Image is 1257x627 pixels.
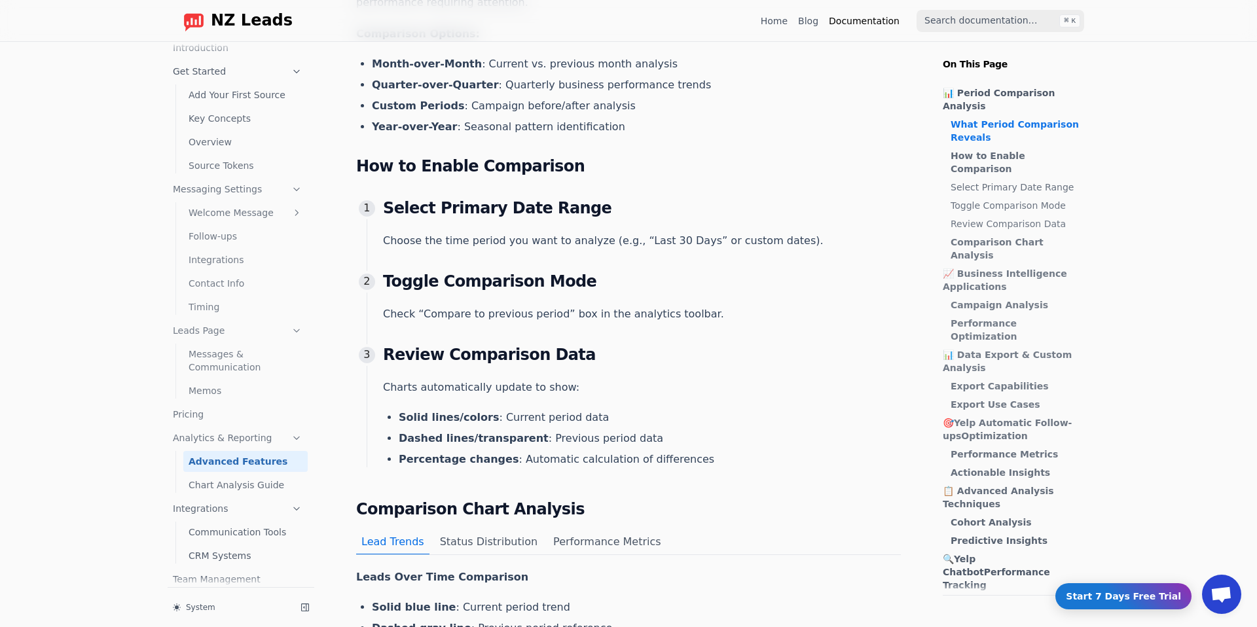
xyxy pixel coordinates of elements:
a: Analytics & Reporting [168,427,308,448]
a: Get Started [168,61,308,82]
strong: Performance Optimization [951,318,1017,342]
a: Predictive Insights [951,534,1083,547]
button: Performance Metrics [548,530,666,555]
a: Actionable Insights [951,466,1083,479]
a: Leads Page [168,320,308,341]
a: Integrations [183,249,308,270]
a: Export Use Cases [951,398,1083,411]
strong: How to Enable Comparison [356,157,585,175]
a: 📈 Business Intelligence Applications [943,267,1083,293]
a: Home page [173,10,293,31]
strong: Solid lines/colors [399,411,499,423]
strong: What Period Comparison Reveals [951,119,1079,143]
strong: Solid blue line [372,601,456,613]
strong: Performance Metrics [951,449,1058,459]
a: Source Tokens [183,155,308,176]
a: Introduction [168,37,308,58]
a: Pricing [168,404,308,425]
li: : Automatic calculation of differences [399,452,901,467]
strong: Campaign Analysis [951,300,1048,310]
a: 🔍Yelp ChatbotPerformance Tracking [943,552,1083,592]
strong: Export Use Cases [951,399,1040,410]
img: logo [183,10,204,31]
strong: Year-over-Year [372,120,457,133]
a: Integrations [168,498,308,519]
li: : Current vs. previous month analysis [372,56,901,72]
a: Performance Optimization [951,317,1083,343]
strong: Month-over-Month [372,58,482,70]
a: Performance Metrics [951,448,1083,461]
li: : Seasonal pattern identification [372,119,901,135]
a: Cohort Analysis [951,516,1083,529]
a: Add Your First Source [183,84,308,105]
strong: Actionable Insights [951,467,1050,478]
a: 📋 Advanced Analysis Techniques [943,484,1083,511]
strong: Comparison Chart Analysis [951,237,1044,260]
h3: Select Primary Date Range [383,198,901,219]
button: Lead Trends [356,530,429,555]
a: Review Comparison Data [951,217,1083,230]
a: Team Management [168,569,308,590]
strong: Predictive Insights [951,535,1047,546]
strong: Custom Periods [372,99,464,112]
a: Timing [183,296,308,317]
a: Communication Tools [183,522,308,543]
a: Contact Info [183,273,308,294]
a: Export Capabilities [951,380,1083,393]
a: 📊 Data Export & Custom Analysis [943,348,1083,374]
li: : Previous period data [399,431,901,446]
a: 📊 Period Comparison Analysis [943,86,1083,113]
p: Check “Compare to previous period” box in the analytics toolbar. [383,305,901,323]
div: Open chat [1202,575,1241,614]
a: Blog [798,14,818,27]
a: 🎯Yelp Automatic Follow-upsOptimization [943,416,1083,442]
a: Home [761,14,788,27]
a: Select Primary Date Range [951,181,1083,194]
a: Campaign Analysis [951,298,1083,312]
a: What Period Comparison Reveals [951,118,1083,144]
p: On This Page [932,42,1100,71]
a: How to Enable Comparison [951,149,1083,175]
a: Start 7 Days Free Trial [1055,583,1192,609]
strong: Percentage changes [399,453,519,465]
a: Messages & Communication [183,344,308,378]
p: Choose the time period you want to analyze (e.g., “Last 30 Days” or custom dates). [383,232,901,250]
strong: Leads Over Time Comparison [356,571,528,583]
h3: Toggle Comparison Mode [383,271,901,292]
a: Toggle Comparison Mode [951,199,1083,212]
strong: Quarter-over-Quarter [372,79,499,91]
a: Messaging Settings [168,179,308,200]
a: Overview [183,132,308,152]
strong: Cohort Analysis [951,517,1032,528]
li: : Quarterly business performance trends [372,77,901,93]
strong: Comparison Chart Analysis [356,500,585,518]
a: Chart Analysis Guide [183,475,308,495]
a: Memos [183,380,308,401]
a: Key Concepts [183,108,308,129]
a: Welcome Message [183,202,308,223]
input: Search documentation… [917,10,1084,32]
a: Advanced Features [183,451,308,472]
strong: Yelp Chatbot [943,554,984,577]
strong: Export Capabilities [951,381,1049,391]
h3: Review Comparison Data [383,344,901,365]
strong: How to Enable Comparison [951,151,1025,174]
span: NZ Leads [211,12,293,30]
p: Charts automatically update to show: [383,378,901,397]
strong: Yelp Automatic Follow-ups [943,418,1072,441]
a: Comparison Chart Analysis [951,236,1083,262]
strong: Dashed lines/transparent [399,432,549,444]
button: System [168,598,291,617]
li: : Current period data [399,410,901,425]
button: Collapse sidebar [296,598,314,617]
li: : Current period trend [372,600,901,615]
a: Follow-ups [183,226,308,247]
li: : Campaign before/after analysis [372,98,901,114]
a: Documentation [829,14,900,27]
a: CRM Systems [183,545,308,566]
button: Status Distribution [435,530,543,555]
